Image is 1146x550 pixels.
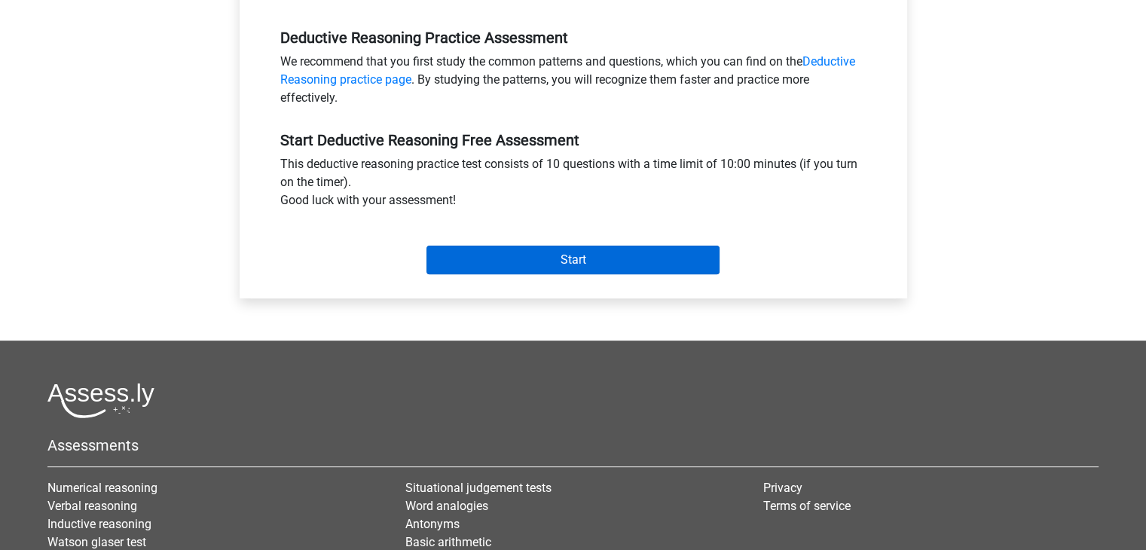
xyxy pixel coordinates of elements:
[763,481,802,495] a: Privacy
[47,517,151,531] a: Inductive reasoning
[47,436,1099,454] h5: Assessments
[47,383,154,418] img: Assessly logo
[269,53,878,113] div: We recommend that you first study the common patterns and questions, which you can find on the . ...
[763,499,851,513] a: Terms of service
[405,535,491,549] a: Basic arithmetic
[47,481,157,495] a: Numerical reasoning
[405,481,552,495] a: Situational judgement tests
[426,246,720,274] input: Start
[47,499,137,513] a: Verbal reasoning
[405,499,488,513] a: Word analogies
[47,535,146,549] a: Watson glaser test
[405,517,460,531] a: Antonyms
[280,131,866,149] h5: Start Deductive Reasoning Free Assessment
[269,155,878,215] div: This deductive reasoning practice test consists of 10 questions with a time limit of 10:00 minute...
[280,29,866,47] h5: Deductive Reasoning Practice Assessment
